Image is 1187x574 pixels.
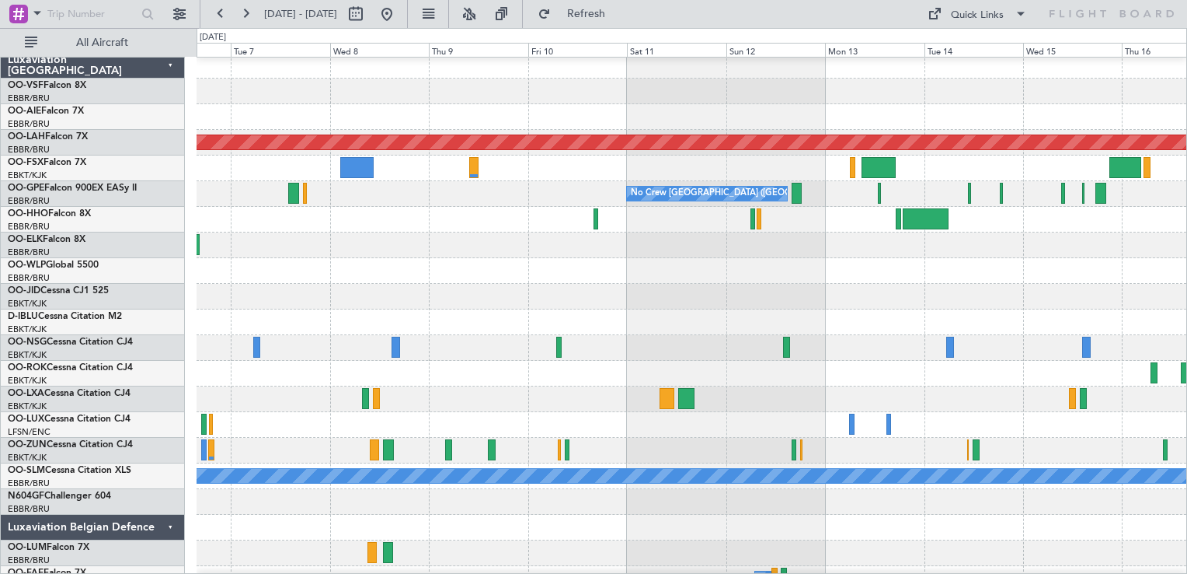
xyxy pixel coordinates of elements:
a: EBKT/KJK [8,324,47,335]
span: OO-NSG [8,338,47,347]
a: OO-LAHFalcon 7X [8,132,88,142]
button: Quick Links [920,2,1035,26]
a: OO-LXACessna Citation CJ4 [8,389,131,398]
a: OO-AIEFalcon 7X [8,107,84,116]
input: Trip Number [47,2,137,26]
a: OO-HHOFalcon 8X [8,209,91,219]
a: OO-WLPGlobal 5500 [8,261,99,270]
span: OO-GPE [8,184,44,193]
div: No Crew [GEOGRAPHIC_DATA] ([GEOGRAPHIC_DATA] National) [631,182,891,205]
a: EBKT/KJK [8,452,47,464]
div: Wed 8 [330,43,429,57]
span: OO-HHO [8,209,48,219]
div: Sat 11 [627,43,726,57]
a: EBKT/KJK [8,375,47,387]
span: OO-LXA [8,389,44,398]
a: OO-ROKCessna Citation CJ4 [8,363,133,373]
a: OO-FSXFalcon 7X [8,158,86,167]
a: D-IBLUCessna Citation M2 [8,312,122,321]
span: [DATE] - [DATE] [264,7,337,21]
div: Fri 10 [528,43,627,57]
span: Refresh [554,9,619,19]
span: OO-LUX [8,415,44,424]
span: OO-SLM [8,466,45,475]
span: All Aircraft [40,37,164,48]
a: EBBR/BRU [8,555,50,566]
a: OO-GPEFalcon 900EX EASy II [8,184,137,193]
a: OO-LUXCessna Citation CJ4 [8,415,131,424]
a: OO-ELKFalcon 8X [8,235,85,244]
span: OO-ELK [8,235,43,244]
div: Tue 14 [924,43,1023,57]
div: Thu 9 [429,43,527,57]
span: OO-AIE [8,107,41,116]
span: D-IBLU [8,312,38,321]
div: Tue 7 [231,43,329,57]
a: LFSN/ENC [8,426,50,438]
a: EBKT/KJK [8,298,47,310]
a: EBBR/BRU [8,272,50,284]
a: EBBR/BRU [8,221,50,233]
span: OO-JID [8,286,40,296]
a: EBBR/BRU [8,247,50,258]
a: EBBR/BRU [8,93,50,104]
a: OO-SLMCessna Citation XLS [8,466,131,475]
a: EBBR/BRU [8,144,50,156]
span: N604GF [8,492,44,501]
a: OO-ZUNCessna Citation CJ4 [8,440,133,450]
a: EBBR/BRU [8,503,50,515]
a: OO-VSFFalcon 8X [8,81,86,90]
div: Wed 15 [1023,43,1122,57]
span: OO-LAH [8,132,45,142]
a: EBKT/KJK [8,170,47,181]
button: All Aircraft [17,30,169,55]
a: EBBR/BRU [8,118,50,130]
span: OO-ROK [8,363,47,373]
a: OO-LUMFalcon 7X [8,543,89,552]
a: EBKT/KJK [8,401,47,412]
span: OO-FSX [8,158,44,167]
a: OO-NSGCessna Citation CJ4 [8,338,133,347]
span: OO-ZUN [8,440,47,450]
a: EBBR/BRU [8,195,50,207]
span: OO-LUM [8,543,47,552]
div: Sun 12 [726,43,825,57]
span: OO-VSF [8,81,44,90]
a: N604GFChallenger 604 [8,492,111,501]
a: EBKT/KJK [8,349,47,361]
div: Mon 13 [825,43,924,57]
span: OO-WLP [8,261,46,270]
a: EBBR/BRU [8,478,50,489]
div: [DATE] [200,31,226,44]
button: Refresh [531,2,624,26]
div: Quick Links [951,8,1004,23]
a: OO-JIDCessna CJ1 525 [8,286,109,296]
